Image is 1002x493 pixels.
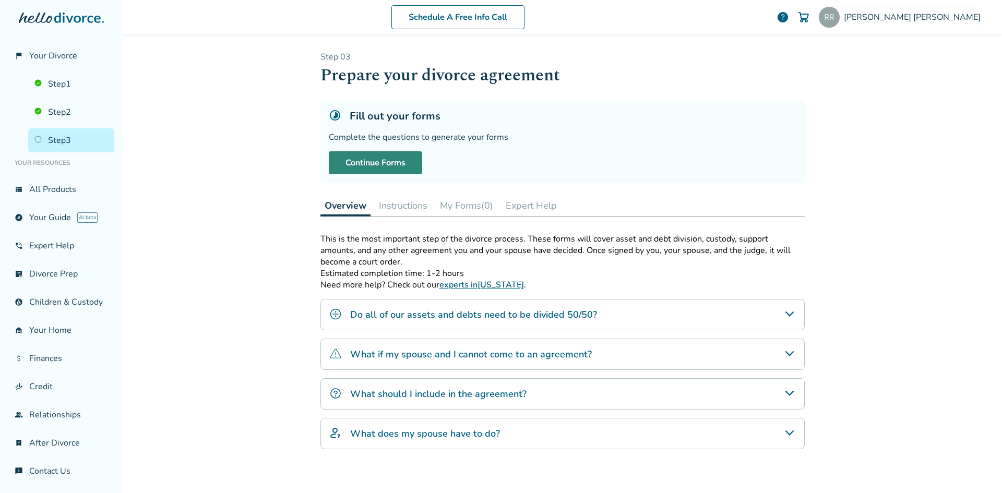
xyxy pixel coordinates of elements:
[28,128,114,152] a: Step3
[320,268,805,279] p: Estimated completion time: 1-2 hours
[8,262,114,286] a: list_alt_checkDivorce Prep
[15,354,23,363] span: attach_money
[8,177,114,201] a: view_listAll Products
[8,290,114,314] a: account_childChildren & Custody
[375,195,432,216] button: Instructions
[15,439,23,447] span: bookmark_check
[8,346,114,370] a: attach_moneyFinances
[28,100,114,124] a: Step2
[8,234,114,258] a: phone_in_talkExpert Help
[329,387,342,400] img: What should I include in the agreement?
[350,347,592,361] h4: What if my spouse and I cannot come to an agreement?
[15,411,23,419] span: group
[15,242,23,250] span: phone_in_talk
[797,11,810,23] img: Cart
[320,195,371,217] button: Overview
[439,279,524,291] a: experts in[US_STATE]
[8,403,114,427] a: groupRelationships
[8,431,114,455] a: bookmark_checkAfter Divorce
[15,185,23,194] span: view_list
[777,11,789,23] a: help
[8,206,114,230] a: exploreYour GuideAI beta
[350,387,527,401] h4: What should I include in the agreement?
[8,318,114,342] a: garage_homeYour Home
[8,44,114,68] a: flag_2Your Divorce
[950,443,1002,493] iframe: Chat Widget
[15,382,23,391] span: finance_mode
[15,270,23,278] span: list_alt_check
[15,52,23,60] span: flag_2
[320,63,805,88] h1: Prepare your divorce agreement
[15,213,23,222] span: explore
[502,195,561,216] button: Expert Help
[8,375,114,399] a: finance_modeCredit
[28,72,114,96] a: Step1
[329,131,796,143] div: Complete the questions to generate your forms
[844,11,985,23] span: [PERSON_NAME] [PERSON_NAME]
[329,151,422,174] a: Continue Forms
[329,427,342,439] img: What does my spouse have to do?
[15,467,23,475] span: chat_info
[320,51,805,63] p: Step 0 3
[320,378,805,410] div: What should I include in the agreement?
[436,195,497,216] button: My Forms(0)
[8,152,114,173] li: Your Resources
[391,5,524,29] a: Schedule A Free Info Call
[320,279,805,291] p: Need more help? Check out our .
[329,308,342,320] img: Do all of our assets and debts need to be divided 50/50?
[320,339,805,370] div: What if my spouse and I cannot come to an agreement?
[15,298,23,306] span: account_child
[320,233,805,268] p: This is the most important step of the divorce process. These forms will cover asset and debt div...
[350,308,597,321] h4: Do all of our assets and debts need to be divided 50/50?
[329,347,342,360] img: What if my spouse and I cannot come to an agreement?
[320,299,805,330] div: Do all of our assets and debts need to be divided 50/50?
[819,7,840,28] img: raquel_tax@yahoo.com
[320,418,805,449] div: What does my spouse have to do?
[29,50,77,62] span: Your Divorce
[15,326,23,334] span: garage_home
[77,212,98,223] span: AI beta
[350,109,440,123] h5: Fill out your forms
[8,459,114,483] a: chat_infoContact Us
[350,427,500,440] h4: What does my spouse have to do?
